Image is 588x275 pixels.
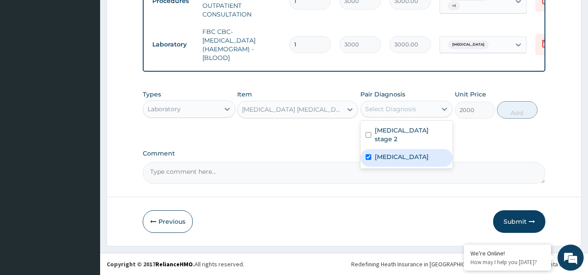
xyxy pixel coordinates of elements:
[143,4,164,25] div: Minimize live chat window
[360,90,405,99] label: Pair Diagnosis
[4,183,166,213] textarea: Type your message and hit 'Enter'
[143,91,161,98] label: Types
[470,249,544,257] div: We're Online!
[365,105,416,113] div: Select Diagnosis
[470,258,544,266] p: How may I help you today?
[155,260,193,268] a: RelianceHMO
[100,253,588,275] footer: All rights reserved.
[198,23,285,66] td: FBC CBC-[MEDICAL_DATA] (HAEMOGRAM) - [BLOOD]
[107,260,195,268] strong: Copyright © 2017 .
[242,105,343,114] div: [MEDICAL_DATA] [MEDICAL_DATA] COMBO([MEDICAL_DATA]+ ANTIBODY, IGG) [BLOOD]
[455,90,486,99] label: Unit Price
[16,43,35,65] img: d_794563401_company_1708531726252_794563401
[50,82,120,170] span: We're online!
[375,126,448,143] label: [MEDICAL_DATA] stage 2
[143,150,546,157] label: Comment
[237,90,252,99] label: Item
[143,210,193,233] button: Previous
[448,2,460,10] span: + 1
[497,101,538,119] button: Add
[448,40,489,49] span: [MEDICAL_DATA]
[351,260,581,268] div: Redefining Heath Insurance in [GEOGRAPHIC_DATA] using Telemedicine and Data Science!
[148,105,181,113] div: Laboratory
[493,210,545,233] button: Submit
[148,36,198,53] td: Laboratory
[45,49,146,60] div: Chat with us now
[375,152,429,161] label: [MEDICAL_DATA]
